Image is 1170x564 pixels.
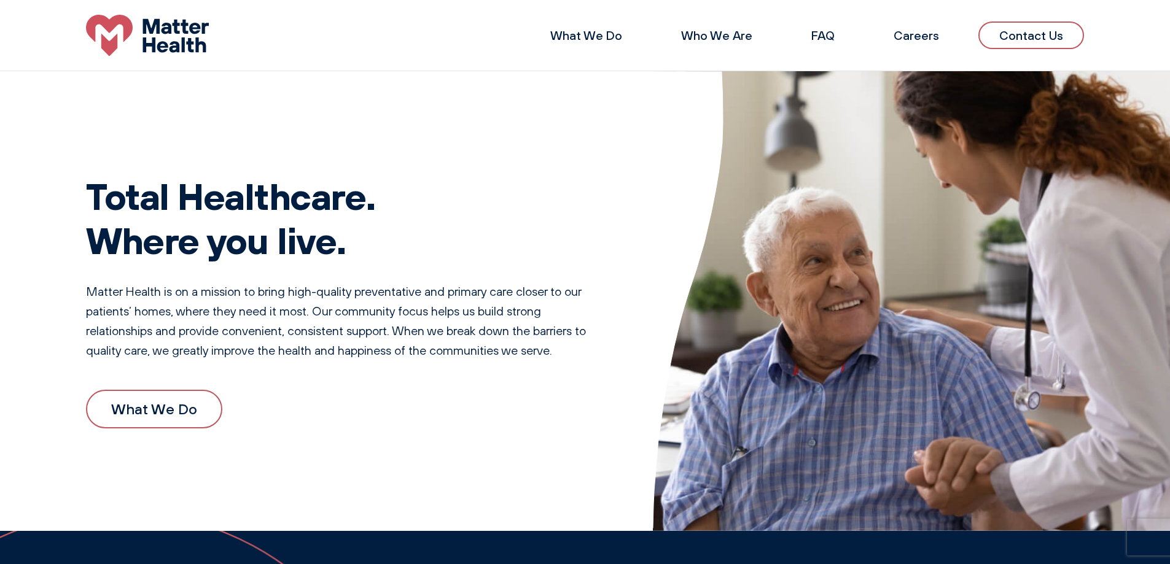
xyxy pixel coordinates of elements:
[811,28,835,43] a: FAQ
[86,174,604,262] h1: Total Healthcare. Where you live.
[550,28,622,43] a: What We Do
[681,28,752,43] a: Who We Are
[86,282,604,360] p: Matter Health is on a mission to bring high-quality preventative and primary care closer to our p...
[978,21,1084,49] a: Contact Us
[86,390,222,428] a: What We Do
[894,28,939,43] a: Careers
